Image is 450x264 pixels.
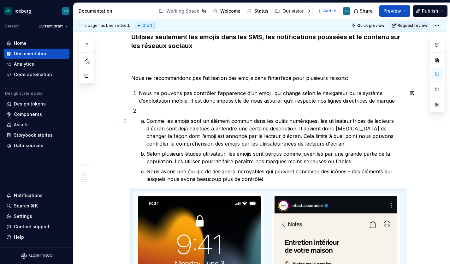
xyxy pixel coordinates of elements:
div: Assets [14,122,29,128]
div: Design system data [5,91,42,96]
p: Nous ne pouvons pas contrôler l’apparence d’un emoji, qui change selon le navigateur ou le systèm... [139,89,404,105]
span: 70 [85,60,92,65]
div: Working Space [166,8,199,14]
button: Preview [379,5,410,17]
button: Share [351,5,377,17]
a: Assets [4,120,69,130]
div: Documentation [14,51,48,57]
p: Comme les emojis sont un élément commun dans les outils numériques, les utilisateur·trices de lec... [146,117,404,147]
div: Storybook stories [14,132,53,138]
span: Quick preview [357,23,384,28]
a: Documentation [4,49,69,59]
div: Documentation [79,8,150,14]
button: Help [4,232,69,242]
img: 418c6d47-6da6-4103-8b13-b5999f8989a1.png [4,7,12,15]
a: Storybook stories [4,130,69,140]
button: Notifications [4,190,69,201]
div: Contact support [14,224,50,230]
button: Search ⌘K [4,201,69,211]
span: Current draft [38,24,63,29]
a: Code automation [4,69,69,80]
div: Draft [135,22,155,29]
div: Help [14,234,24,240]
div: FS [345,9,349,14]
svg: Supernova Logo [21,253,52,259]
a: Components [4,109,69,119]
a: Our vision [272,6,307,16]
div: FS [64,9,68,14]
div: iceberg [15,8,31,14]
span: Request review [398,23,427,28]
span: Add [323,9,331,14]
span: Share [360,8,373,14]
button: Current draft [36,22,71,31]
button: Add [315,7,339,15]
a: Analytics [4,59,69,69]
div: Analytics [14,61,34,67]
button: Request review [390,21,430,30]
a: Home [4,38,69,48]
div: Code automation [14,71,52,78]
a: Working Space [156,6,209,16]
div: Settings [14,213,32,219]
p: Selon plusieurs études utilisateur, les emojis sont perçus comme juvéniles par une grande partie ... [146,150,404,165]
button: Publish [413,5,447,17]
button: icebergFS [1,4,72,18]
a: Settings [4,211,69,221]
span: This page has been edited. [79,23,130,28]
a: Status [244,6,271,16]
button: Contact support [4,222,69,232]
span: Preview [383,8,401,14]
div: Notifications [14,192,43,199]
a: Design tokens [4,99,69,109]
a: Welcome [210,6,243,16]
div: Data sources [14,142,43,149]
div: Our vision [282,8,305,14]
strong: Utilisez seulement les emojis dans les SMS, les notifications poussées et le contenu sur les rése... [131,33,402,50]
p: Nous avons une équipe de designers incroyables qui peuvent concevoir des icônes - des éléments su... [146,168,404,183]
div: Search ⌘K [14,203,38,209]
div: Page tree [156,5,314,17]
div: Welcome [220,8,240,14]
div: Version [5,24,20,29]
span: Publish [422,8,438,14]
div: Home [14,40,27,46]
div: Components [14,111,42,117]
a: Data sources [4,141,69,151]
button: Quick preview [349,21,387,30]
p: Nous ne recommandons pas l’utilisation des emojis dans l’interface pour plusieurs raisons: [131,74,404,82]
div: Design tokens [14,101,46,107]
div: Status [254,8,269,14]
